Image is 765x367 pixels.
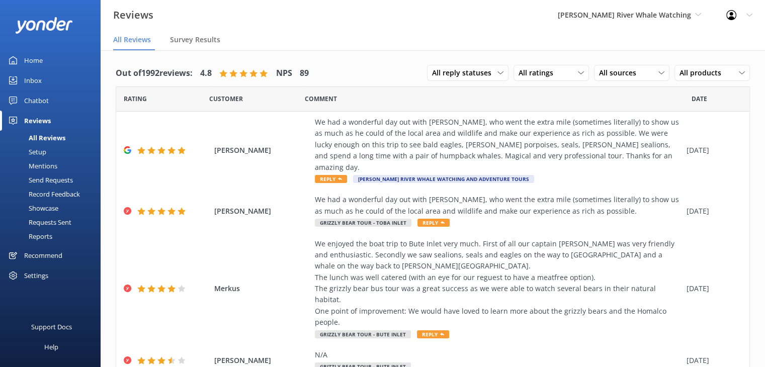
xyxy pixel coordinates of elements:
span: Grizzly Bear Tour - Toba Inlet [315,219,411,227]
h4: 4.8 [200,67,212,80]
div: Record Feedback [6,187,80,201]
a: Reports [6,229,101,243]
div: We had a wonderful day out with [PERSON_NAME], who went the extra mile (sometimes literally) to s... [315,194,682,217]
div: Reviews [24,111,51,131]
span: Merkus [214,283,310,294]
div: [DATE] [687,283,737,294]
div: N/A [315,349,682,360]
span: Question [305,94,337,104]
div: We enjoyed the boat trip to Bute Inlet very much. First of all our captain [PERSON_NAME] was very... [315,238,682,328]
div: Support Docs [31,317,72,337]
span: Date [124,94,147,104]
h4: NPS [276,67,292,80]
span: All sources [599,67,642,78]
div: Setup [6,145,46,159]
div: Mentions [6,159,57,173]
div: [DATE] [687,206,737,217]
img: yonder-white-logo.png [15,17,73,34]
a: Setup [6,145,101,159]
div: Settings [24,265,48,286]
span: [PERSON_NAME] [214,206,310,217]
div: All Reviews [6,131,65,145]
div: Requests Sent [6,215,71,229]
div: Chatbot [24,90,49,111]
span: Survey Results [170,35,220,45]
a: Record Feedback [6,187,101,201]
div: Showcase [6,201,58,215]
a: All Reviews [6,131,101,145]
span: All products [679,67,727,78]
a: Requests Sent [6,215,101,229]
a: Showcase [6,201,101,215]
span: Date [692,94,707,104]
span: Reply [417,330,449,338]
span: All ratings [519,67,559,78]
h4: Out of 1992 reviews: [116,67,193,80]
span: Date [209,94,243,104]
div: Inbox [24,70,42,90]
span: Reply [417,219,450,227]
span: [PERSON_NAME] [214,145,310,156]
div: [DATE] [687,145,737,156]
div: Home [24,50,43,70]
span: All reply statuses [432,67,497,78]
div: We had a wonderful day out with [PERSON_NAME], who went the extra mile (sometimes literally) to s... [315,117,682,173]
a: Mentions [6,159,101,173]
span: Reply [315,175,347,183]
div: Recommend [24,245,62,265]
div: Reports [6,229,52,243]
span: [PERSON_NAME] [214,355,310,366]
div: [DATE] [687,355,737,366]
span: All Reviews [113,35,151,45]
div: Send Requests [6,173,73,187]
h3: Reviews [113,7,153,23]
div: Help [44,337,58,357]
h4: 89 [300,67,309,80]
span: [PERSON_NAME] River Whale Watching and Adventure Tours [353,175,534,183]
span: Grizzly Bear Tour - Bute Inlet [315,330,411,338]
a: Send Requests [6,173,101,187]
span: [PERSON_NAME] River Whale Watching [558,10,691,20]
